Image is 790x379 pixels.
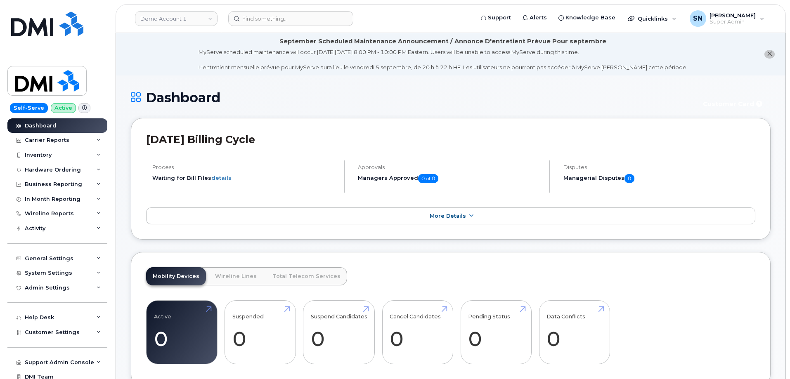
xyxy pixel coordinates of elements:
[152,174,337,182] li: Waiting for Bill Files
[131,90,692,105] h1: Dashboard
[696,97,771,111] button: Customer Card
[211,174,232,181] a: details
[430,213,466,219] span: More Details
[146,267,206,285] a: Mobility Devices
[152,164,337,170] h4: Process
[311,305,367,360] a: Suspend Candidates 0
[358,174,542,183] h5: Managers Approved
[468,305,524,360] a: Pending Status 0
[358,164,542,170] h4: Approvals
[266,267,347,285] a: Total Telecom Services
[546,305,602,360] a: Data Conflicts 0
[563,164,755,170] h4: Disputes
[764,50,775,59] button: close notification
[146,133,755,146] h2: [DATE] Billing Cycle
[418,174,438,183] span: 0 of 0
[390,305,445,360] a: Cancel Candidates 0
[279,37,606,46] div: September Scheduled Maintenance Announcement / Annonce D'entretient Prévue Pour septembre
[199,48,688,71] div: MyServe scheduled maintenance will occur [DATE][DATE] 8:00 PM - 10:00 PM Eastern. Users will be u...
[154,305,210,360] a: Active 0
[208,267,263,285] a: Wireline Lines
[232,305,288,360] a: Suspended 0
[624,174,634,183] span: 0
[563,174,755,183] h5: Managerial Disputes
